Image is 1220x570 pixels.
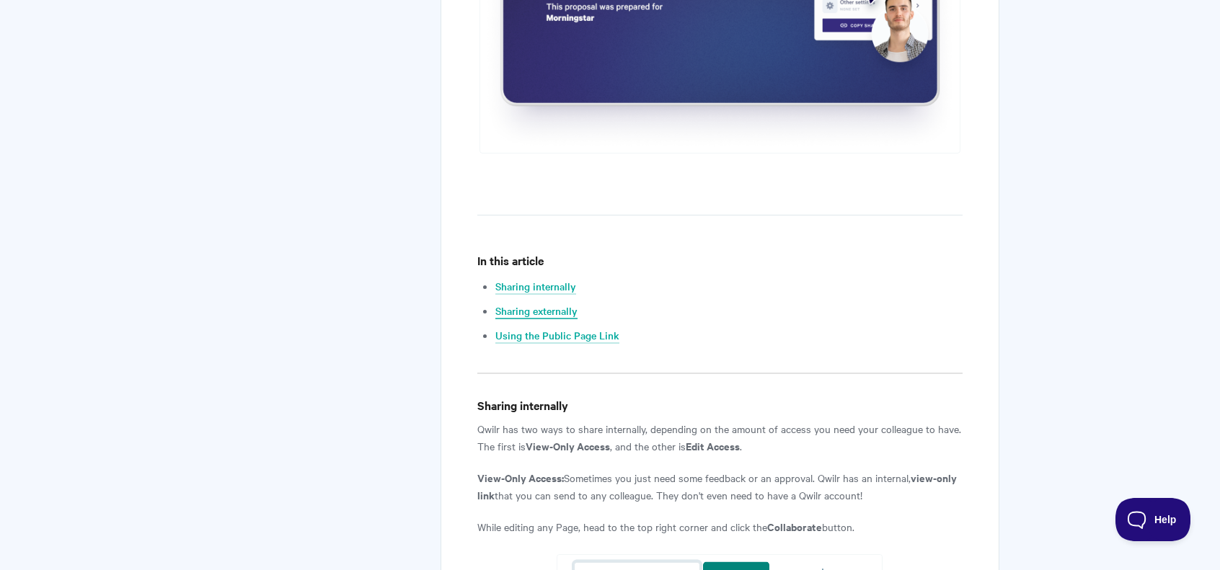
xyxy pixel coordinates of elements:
[495,279,576,295] a: Sharing internally
[767,519,822,534] strong: Collaborate
[477,396,963,414] h4: Sharing internally
[526,438,610,453] strong: View-Only Access
[477,420,963,455] p: Qwilr has two ways to share internally, depending on the amount of access you need your colleague...
[495,303,578,319] a: Sharing externally
[477,470,957,502] strong: view-only link
[477,470,564,485] strong: View-Only Access:
[477,252,544,268] strong: In this article
[477,469,963,504] p: Sometimes you just need some feedback or an approval. Qwilr has an internal, that you can send to...
[477,518,963,535] p: While editing any Page, head to the top right corner and click the button.
[686,438,740,453] strong: Edit Access
[495,328,619,344] a: Using the Public Page Link
[1115,498,1191,541] iframe: Toggle Customer Support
